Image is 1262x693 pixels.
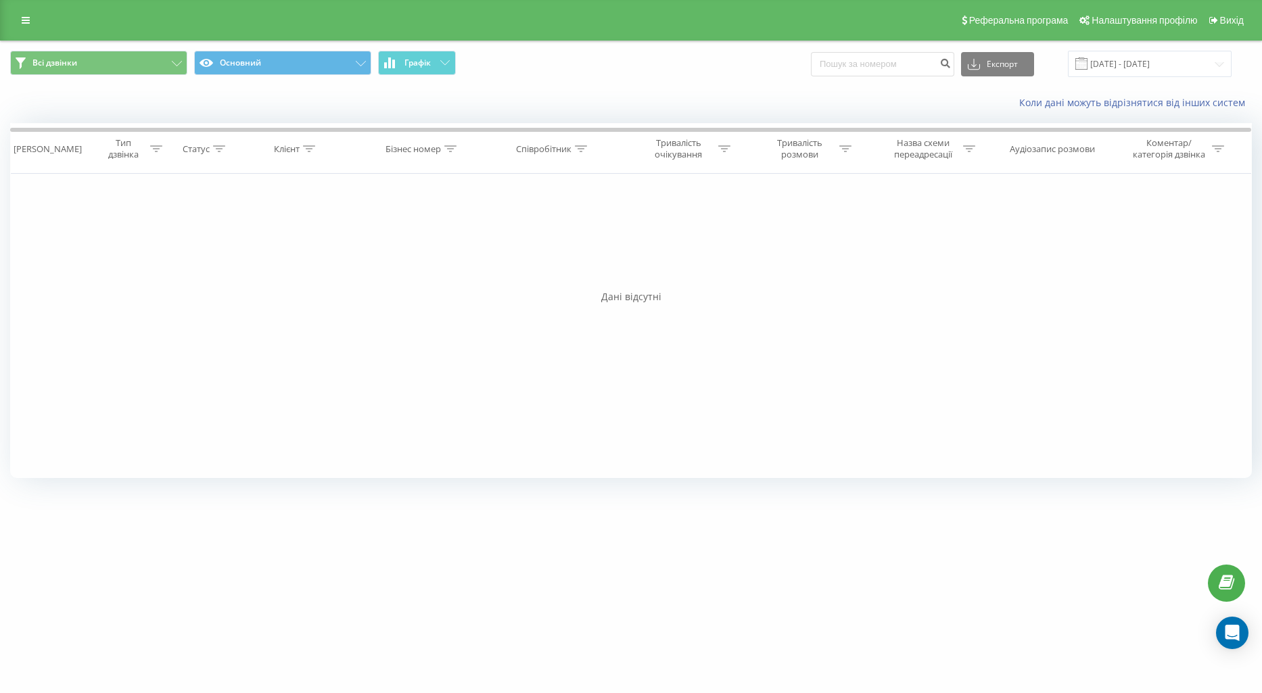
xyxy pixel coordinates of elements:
div: Тривалість розмови [764,137,836,160]
div: Тривалість очікування [642,137,715,160]
button: Всі дзвінки [10,51,187,75]
span: Графік [404,58,431,68]
span: Всі дзвінки [32,57,77,68]
div: [PERSON_NAME] [14,143,82,155]
button: Експорт [961,52,1034,76]
div: Коментар/категорія дзвінка [1129,137,1209,160]
div: Клієнт [274,143,300,155]
button: Графік [378,51,456,75]
div: Статус [183,143,210,155]
span: Налаштування профілю [1092,15,1197,26]
span: Вихід [1220,15,1244,26]
button: Основний [194,51,371,75]
div: Співробітник [516,143,571,155]
span: Реферальна програма [969,15,1069,26]
a: Коли дані можуть відрізнятися вiд інших систем [1019,96,1252,109]
div: Open Intercom Messenger [1216,617,1248,649]
div: Тип дзвінка [100,137,147,160]
div: Дані відсутні [10,290,1252,304]
div: Бізнес номер [385,143,441,155]
div: Назва схеми переадресації [887,137,960,160]
input: Пошук за номером [811,52,954,76]
div: Аудіозапис розмови [1010,143,1095,155]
